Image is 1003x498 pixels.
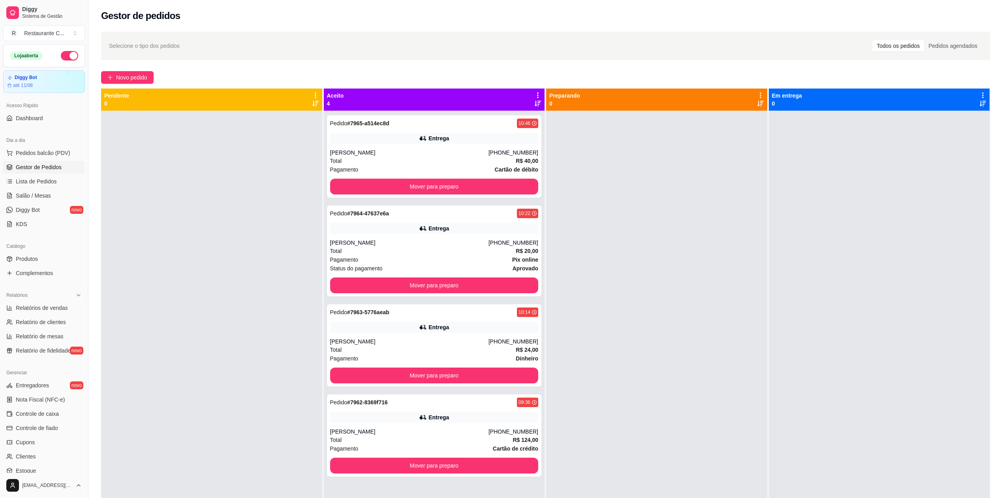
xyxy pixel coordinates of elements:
[3,436,85,449] a: Cupons
[330,436,342,444] span: Total
[428,224,449,232] div: Entrega
[22,6,82,13] span: Diggy
[16,269,53,277] span: Complementos
[3,393,85,406] a: Nota Fiscal (NFC-e)
[488,428,538,436] div: [PHONE_NUMBER]
[24,29,64,37] div: Restaurante C ...
[16,149,70,157] span: Pedidos balcão (PDV)
[10,51,43,60] div: Loja aberta
[872,40,924,51] div: Todos os pedidos
[330,345,342,354] span: Total
[16,177,57,185] span: Lista de Pedidos
[3,316,85,328] a: Relatório de clientes
[518,309,530,315] div: 10:14
[16,318,66,326] span: Relatório de clientes
[516,158,538,164] strong: R$ 40,00
[3,204,85,216] a: Diggy Botnovo
[513,437,538,443] strong: R$ 124,00
[3,218,85,230] a: KDS
[330,247,342,255] span: Total
[330,120,347,126] span: Pedido
[347,120,389,126] strong: # 7965-a514ec8d
[330,165,359,174] span: Pagamento
[109,41,180,50] span: Selecione o tipo dos pedidos
[101,71,154,84] button: Novo pedido
[516,248,538,254] strong: R$ 20,00
[61,51,78,60] button: Alterar Status
[428,413,449,421] div: Entrega
[3,476,85,495] button: [EMAIL_ADDRESS][DOMAIN_NAME]
[16,163,62,171] span: Gestor de Pedidos
[16,192,51,200] span: Salão / Mesas
[549,92,580,100] p: Preparando
[15,75,37,81] article: Diggy Bot
[16,410,59,418] span: Controle de caixa
[428,134,449,142] div: Entrega
[3,450,85,463] a: Clientes
[330,277,539,293] button: Mover para preparo
[772,100,802,108] p: 0
[16,438,35,446] span: Cupons
[330,444,359,453] span: Pagamento
[330,255,359,264] span: Pagamento
[516,347,538,353] strong: R$ 24,00
[330,239,488,247] div: [PERSON_NAME]
[327,100,344,108] p: 4
[330,309,347,315] span: Pedido
[347,210,389,217] strong: # 7964-47637e6a
[3,147,85,159] button: Pedidos balcão (PDV)
[16,206,40,214] span: Diggy Bot
[3,175,85,188] a: Lista de Pedidos
[330,149,488,157] div: [PERSON_NAME]
[3,366,85,379] div: Gerenciar
[347,399,388,406] strong: # 7962-8369f716
[10,29,18,37] span: R
[3,302,85,314] a: Relatórios de vendas
[104,100,129,108] p: 0
[330,458,539,473] button: Mover para preparo
[330,399,347,406] span: Pedido
[16,467,36,475] span: Estoque
[3,422,85,434] a: Controle de fiado
[516,355,538,362] strong: Dinheiro
[3,379,85,392] a: Entregadoresnovo
[3,189,85,202] a: Salão / Mesas
[3,25,85,41] button: Select a team
[16,381,49,389] span: Entregadores
[3,464,85,477] a: Estoque
[513,265,538,272] strong: aprovado
[3,112,85,124] a: Dashboard
[3,134,85,147] div: Dia a dia
[488,239,538,247] div: [PHONE_NUMBER]
[101,9,180,22] h2: Gestor de pedidos
[347,309,389,315] strong: # 7963-5776aeab
[330,428,488,436] div: [PERSON_NAME]
[16,332,64,340] span: Relatório de mesas
[16,220,27,228] span: KDS
[3,344,85,357] a: Relatório de fidelidadenovo
[924,40,982,51] div: Pedidos agendados
[16,347,71,355] span: Relatório de fidelidade
[16,396,65,404] span: Nota Fiscal (NFC-e)
[330,338,488,345] div: [PERSON_NAME]
[772,92,802,100] p: Em entrega
[327,92,344,100] p: Aceito
[3,267,85,279] a: Complementos
[13,82,33,89] article: até 11/08
[495,166,538,173] strong: Cartão de débito
[22,13,82,19] span: Sistema de Gestão
[518,120,530,126] div: 10:46
[488,149,538,157] div: [PHONE_NUMBER]
[330,157,342,165] span: Total
[16,304,68,312] span: Relatórios de vendas
[3,3,85,22] a: DiggySistema de Gestão
[22,482,72,489] span: [EMAIL_ADDRESS][DOMAIN_NAME]
[512,257,538,263] strong: Pix online
[330,354,359,363] span: Pagamento
[3,407,85,420] a: Controle de caixa
[330,179,539,194] button: Mover para preparo
[6,292,28,298] span: Relatórios
[16,424,58,432] span: Controle de fiado
[3,99,85,112] div: Acesso Rápido
[3,240,85,253] div: Catálogo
